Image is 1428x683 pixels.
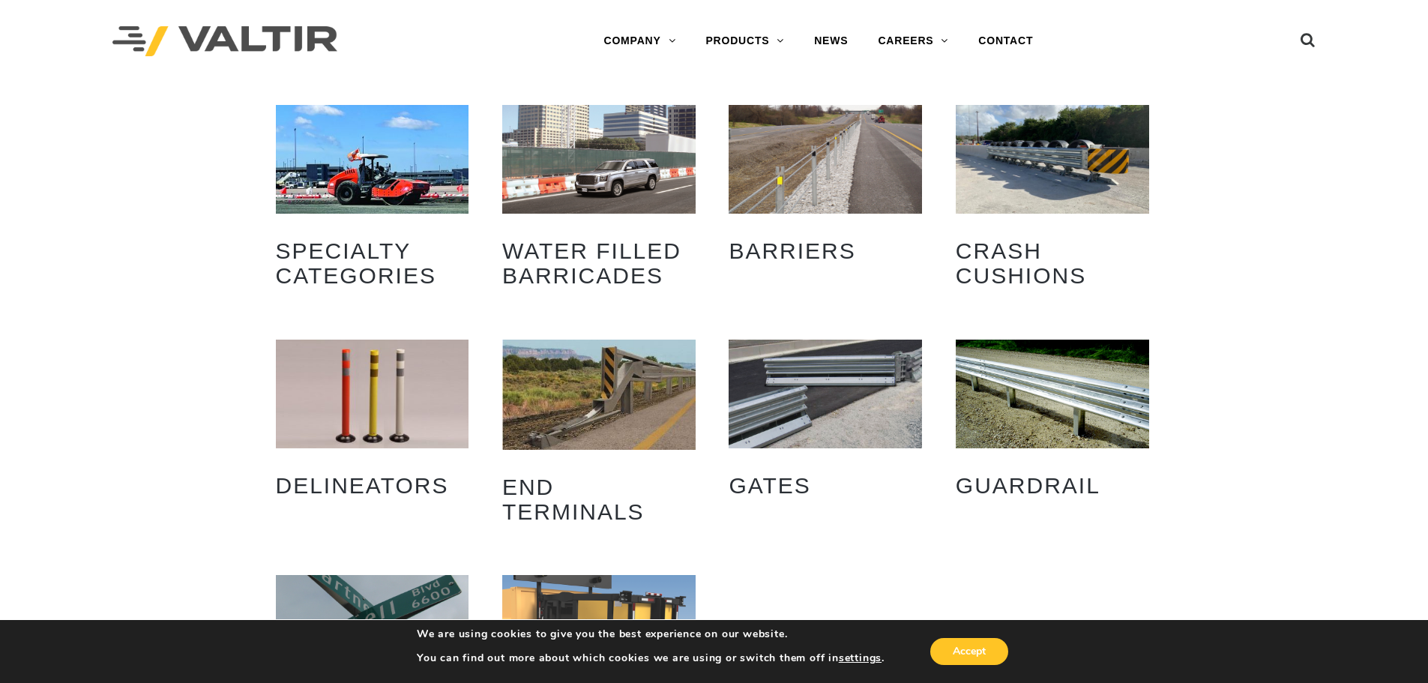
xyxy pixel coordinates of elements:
[276,340,469,509] a: Visit product category Delineators
[276,340,469,448] img: Delineators
[502,340,696,535] a: Visit product category End Terminals
[502,105,696,299] a: Visit product category Water Filled Barricades
[729,105,922,214] img: Barriers
[863,26,963,56] a: CAREERS
[956,462,1149,509] h2: Guardrail
[729,340,922,448] img: Gates
[839,652,882,665] button: settings
[956,227,1149,299] h2: Crash Cushions
[417,652,885,665] p: You can find out more about which cookies we are using or switch them off in .
[729,227,922,274] h2: Barriers
[276,105,469,214] img: Specialty Categories
[276,227,469,299] h2: Specialty Categories
[417,628,885,641] p: We are using cookies to give you the best experience on our website.
[502,340,696,449] img: End Terminals
[930,638,1008,665] button: Accept
[956,340,1149,448] img: Guardrail
[502,105,696,214] img: Water Filled Barricades
[502,227,696,299] h2: Water Filled Barricades
[588,26,690,56] a: COMPANY
[729,105,922,274] a: Visit product category Barriers
[799,26,863,56] a: NEWS
[956,340,1149,509] a: Visit product category Guardrail
[276,105,469,299] a: Visit product category Specialty Categories
[690,26,799,56] a: PRODUCTS
[729,462,922,509] h2: Gates
[963,26,1048,56] a: CONTACT
[956,105,1149,214] img: Crash Cushions
[276,462,469,509] h2: Delineators
[956,105,1149,299] a: Visit product category Crash Cushions
[112,26,337,57] img: Valtir
[502,463,696,535] h2: End Terminals
[729,340,922,509] a: Visit product category Gates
